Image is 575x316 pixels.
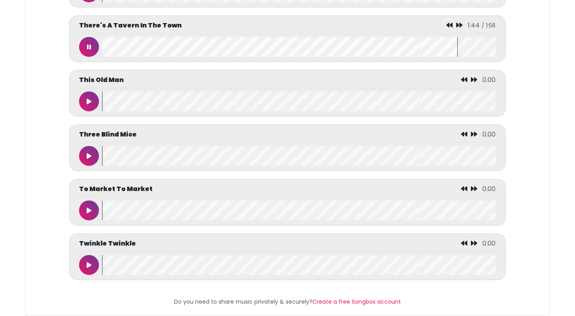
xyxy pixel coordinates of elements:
span: 0.00 [483,239,496,248]
p: There's A Tavern In The Town [79,21,182,30]
p: Do you need to share music privately & securely? [31,298,545,306]
span: / 1:56 [482,21,496,29]
p: To Market To Market [79,184,153,194]
p: Three Blind Mice [79,130,137,139]
a: Create a free Songbox account [312,298,401,306]
span: 1:44 [468,21,480,30]
span: 0.00 [483,130,496,139]
span: 0.00 [483,75,496,84]
p: Twinkle Twinkle [79,239,136,248]
span: 0.00 [483,184,496,193]
p: This Old Man [79,75,124,85]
